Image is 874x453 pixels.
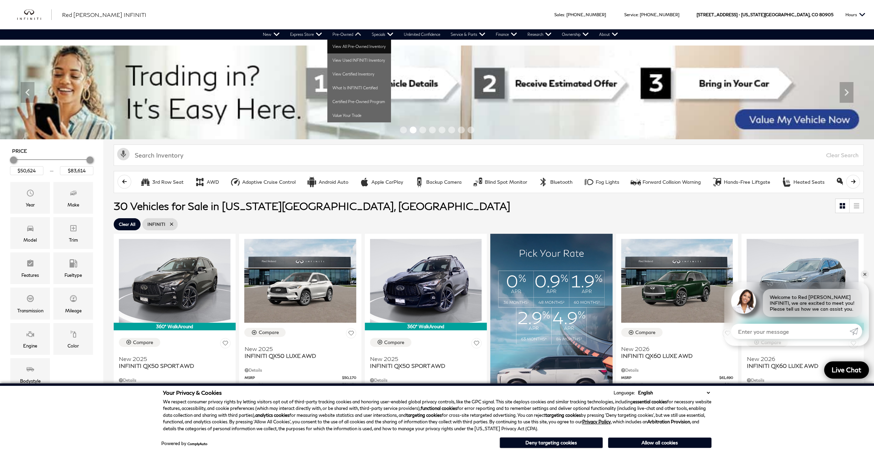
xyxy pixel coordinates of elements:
[564,12,565,17] span: :
[69,293,78,306] span: Mileage
[327,109,391,122] a: Value Your Trade
[303,175,352,189] button: Android AutoAndroid Auto
[627,175,705,189] button: Forward Collision WarningForward Collision Warning
[840,82,853,103] div: Next
[69,258,78,271] span: Fueltype
[69,236,78,244] div: Trim
[621,375,719,380] span: MSRP
[719,375,733,380] span: $61,690
[53,217,93,249] div: TrimTrim
[708,175,774,189] button: Hands-Free LiftgateHands-Free Liftgate
[53,182,93,214] div: MakeMake
[836,177,846,187] div: Keyless Entry
[747,362,853,369] span: INFINITI QX60 LUXE AWD
[346,328,356,341] button: Save Vehicle
[370,338,411,347] button: Compare Vehicle
[207,179,219,185] div: AWD
[307,177,317,187] div: Android Auto
[747,351,858,369] a: New 2026INFINITI QX60 LUXE AWD
[62,11,146,19] a: Red [PERSON_NAME] INFINITI
[187,442,207,446] a: ComplyAuto
[421,405,457,411] strong: functional cookies
[327,53,391,67] a: View Used INFINITI Inventory
[244,382,342,387] span: Internet Price
[635,329,656,335] div: Compare
[491,29,522,40] a: Finance
[621,341,733,359] a: New 2026INFINITI QX60 LUXE AWD
[244,375,342,380] span: MSRP
[621,352,728,359] span: INFINITI QX60 LUXE AWD
[594,29,623,40] a: About
[69,222,78,236] span: Trim
[23,342,37,350] div: Engine
[119,377,230,383] div: Pricing Details - INFINITI QX50 SPORT AWD
[114,144,864,166] input: Search Inventory
[244,375,356,380] a: MSRP $50,170
[230,177,240,187] div: Adaptive Cruise Control
[17,9,52,20] img: INFINITI
[621,375,733,380] a: MSRP $61,690
[828,365,865,374] span: Live Chat
[10,182,50,214] div: YearYear
[781,177,792,187] div: Heated Seats
[747,377,858,383] div: Pricing Details - INFINITI QX60 LUXE AWD
[406,412,442,418] strong: targeting cookies
[17,9,52,20] a: infiniti
[621,328,662,337] button: Compare Vehicle
[152,179,184,185] div: 3rd Row Seat
[638,12,639,17] span: :
[53,323,93,355] div: ColorColor
[584,177,594,187] div: Fog Lights
[370,351,482,369] a: New 2025INFINITI QX50 SPORT AWD
[429,127,436,133] span: Go to slide 4
[258,29,623,40] nav: Main Navigation
[117,175,131,189] button: scroll left
[356,175,407,189] button: Apple CarPlayApple CarPlay
[633,399,667,404] strong: essential cookies
[621,345,728,352] span: New 2026
[342,382,356,387] span: $50,170
[191,175,223,189] button: AWDAWD
[10,217,50,249] div: ModelModel
[26,187,34,201] span: Year
[10,157,17,163] div: Minimum Price
[119,355,225,362] span: New 2025
[53,252,93,284] div: FueltypeFueltype
[824,361,869,379] a: Live Chat
[21,82,34,103] div: Previous
[550,179,573,185] div: Bluetooth
[642,179,701,185] div: Forward Collision Warning
[640,12,679,17] a: [PHONE_NUMBER]
[534,175,576,189] button: BluetoothBluetooth
[65,307,82,314] div: Mileage
[26,222,34,236] span: Model
[60,166,93,175] input: Maximum
[327,95,391,109] a: Certified Pre-Owned Program
[195,177,205,187] div: AWD
[370,355,476,362] span: New 2025
[69,187,78,201] span: Make
[370,362,476,369] span: INFINITI QX50 SPORT AWD
[133,339,153,345] div: Compare
[26,258,34,271] span: Features
[255,412,289,418] strong: analytics cookies
[119,351,230,369] a: New 2025INFINITI QX50 SPORT AWD
[473,177,483,187] div: Blind Spot Monitor
[624,12,638,17] span: Service
[119,239,230,323] img: 2025 INFINITI QX50 SPORT AWD
[365,323,487,330] div: 360° WalkAround
[747,355,853,362] span: New 2026
[763,289,862,317] div: Welcome to Red [PERSON_NAME] INFINITI, we are excited to meet you! Please tell us how we can assi...
[68,342,79,350] div: Color
[26,328,34,342] span: Engine
[846,175,860,189] button: scroll right
[850,324,862,339] a: Submit
[621,367,733,373] div: Pricing Details - INFINITI QX60 LUXE AWD
[10,154,93,175] div: Price
[20,377,41,385] div: Bodystyle
[244,239,356,323] img: 2025 INFINITI QX50 LUXE AWD
[244,328,286,337] button: Compare Vehicle
[244,367,356,373] div: Pricing Details - INFINITI QX50 LUXE AWD
[445,29,491,40] a: Service & Parts
[469,175,531,189] button: Blind Spot MonitorBlind Spot Monitor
